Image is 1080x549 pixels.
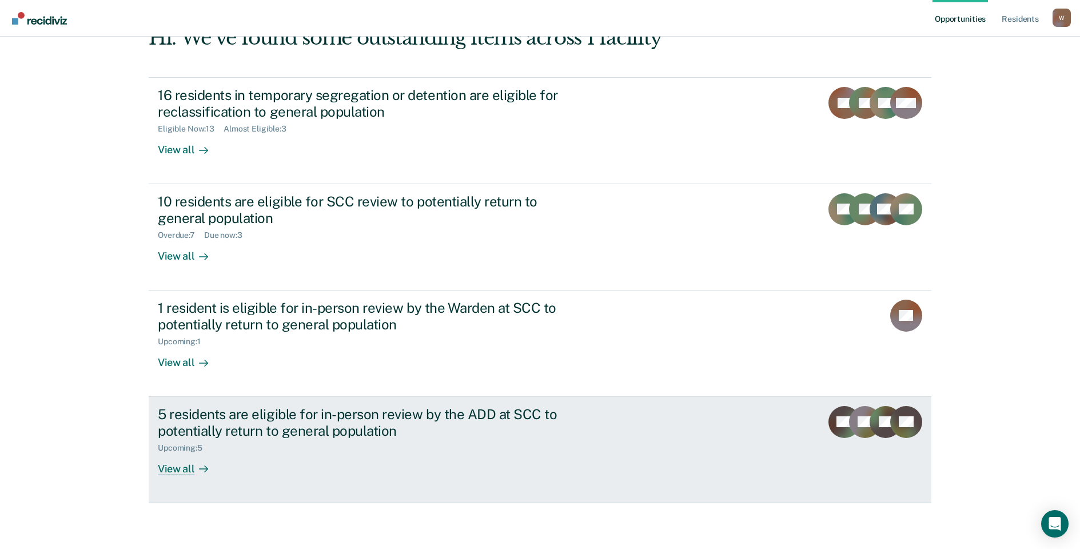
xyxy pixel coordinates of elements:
div: Eligible Now : 13 [158,124,224,134]
div: 10 residents are eligible for SCC review to potentially return to general population [158,193,559,226]
div: Upcoming : 5 [158,443,212,453]
div: Hi. We’ve found some outstanding items across 1 facility [149,26,775,50]
div: 5 residents are eligible for in-person review by the ADD at SCC to potentially return to general ... [158,406,559,439]
div: View all [158,453,222,475]
div: Open Intercom Messenger [1041,510,1069,538]
a: 1 resident is eligible for in-person review by the Warden at SCC to potentially return to general... [149,291,931,397]
div: 1 resident is eligible for in-person review by the Warden at SCC to potentially return to general... [158,300,559,333]
div: View all [158,240,222,262]
div: Due now : 3 [204,230,252,240]
button: Profile dropdown button [1053,9,1071,27]
div: View all [158,347,222,369]
div: W [1053,9,1071,27]
div: Almost Eligible : 3 [224,124,296,134]
div: Upcoming : 1 [158,337,210,347]
a: 10 residents are eligible for SCC review to potentially return to general populationOverdue:7Due ... [149,184,931,291]
div: 16 residents in temporary segregation or detention are eligible for reclassification to general p... [158,87,559,120]
a: 5 residents are eligible for in-person review by the ADD at SCC to potentially return to general ... [149,397,931,503]
div: Overdue : 7 [158,230,204,240]
a: 16 residents in temporary segregation or detention are eligible for reclassification to general p... [149,77,931,184]
div: View all [158,134,222,156]
img: Recidiviz [12,12,67,25]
